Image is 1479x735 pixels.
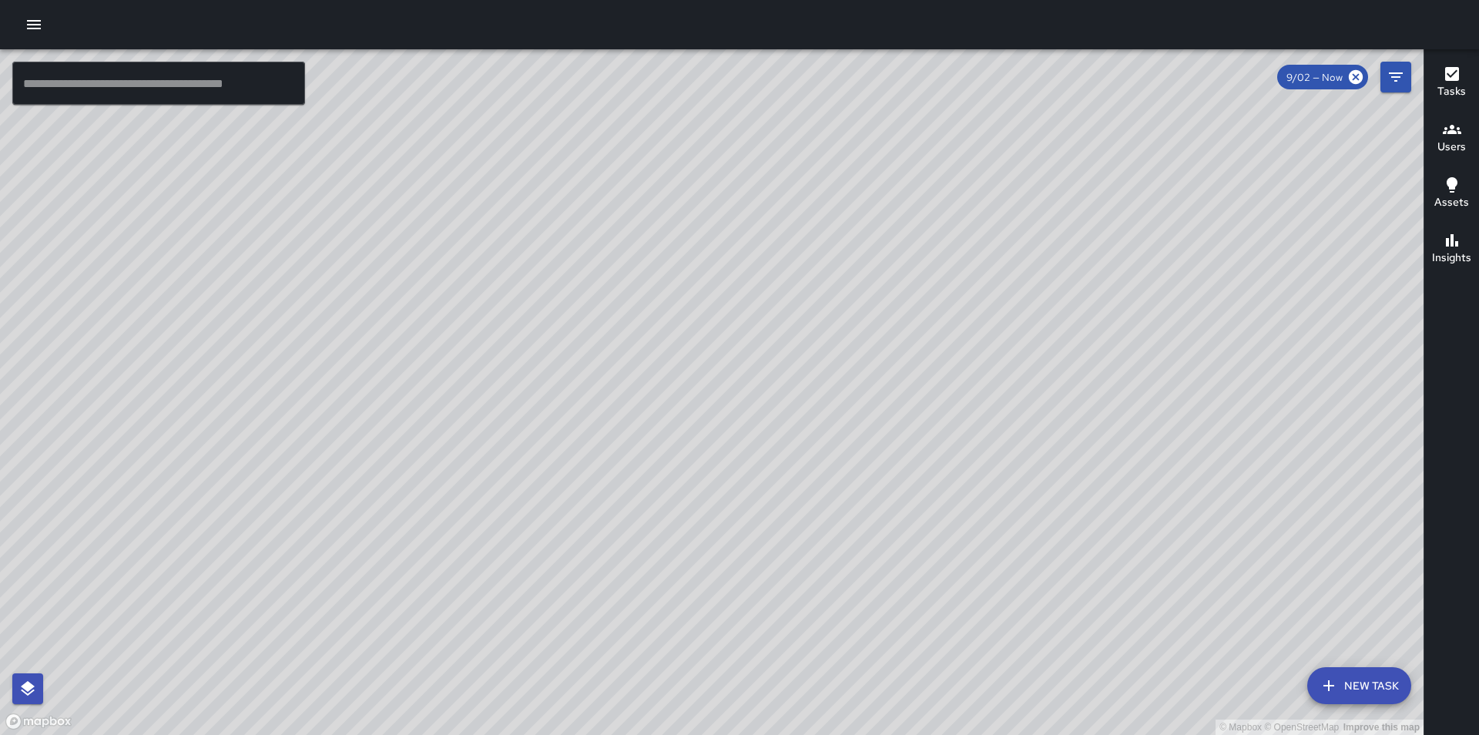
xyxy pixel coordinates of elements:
h6: Users [1437,139,1466,156]
h6: Insights [1432,250,1471,267]
button: New Task [1307,667,1411,704]
h6: Assets [1434,194,1469,211]
button: Tasks [1424,55,1479,111]
h6: Tasks [1437,83,1466,100]
span: 9/02 — Now [1277,71,1352,84]
div: 9/02 — Now [1277,65,1368,89]
button: Users [1424,111,1479,166]
button: Insights [1424,222,1479,277]
button: Filters [1380,62,1411,92]
button: Assets [1424,166,1479,222]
